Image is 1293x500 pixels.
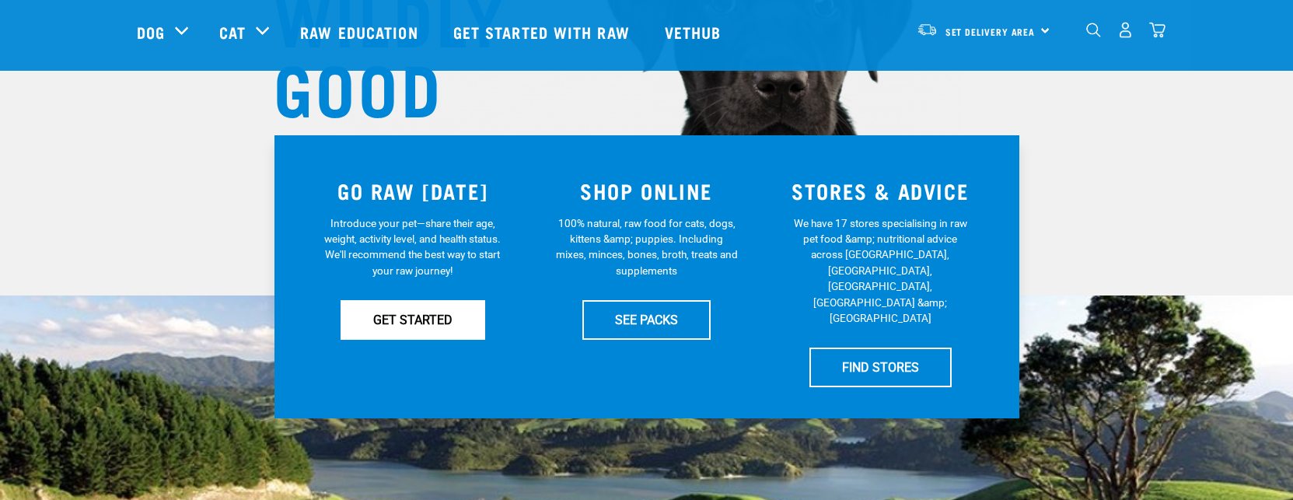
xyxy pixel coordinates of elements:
[341,300,485,339] a: GET STARTED
[306,179,521,203] h3: GO RAW [DATE]
[1149,22,1165,38] img: home-icon@2x.png
[945,29,1036,34] span: Set Delivery Area
[137,20,165,44] a: Dog
[917,23,938,37] img: van-moving.png
[809,348,952,386] a: FIND STORES
[649,1,741,63] a: Vethub
[219,20,246,44] a: Cat
[582,300,711,339] a: SEE PACKS
[285,1,437,63] a: Raw Education
[1086,23,1101,37] img: home-icon-1@2x.png
[789,215,972,327] p: We have 17 stores specialising in raw pet food &amp; nutritional advice across [GEOGRAPHIC_DATA],...
[438,1,649,63] a: Get started with Raw
[1117,22,1134,38] img: user.png
[555,215,738,279] p: 100% natural, raw food for cats, dogs, kittens &amp; puppies. Including mixes, minces, bones, bro...
[321,215,504,279] p: Introduce your pet—share their age, weight, activity level, and health status. We'll recommend th...
[773,179,988,203] h3: STORES & ADVICE
[539,179,754,203] h3: SHOP ONLINE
